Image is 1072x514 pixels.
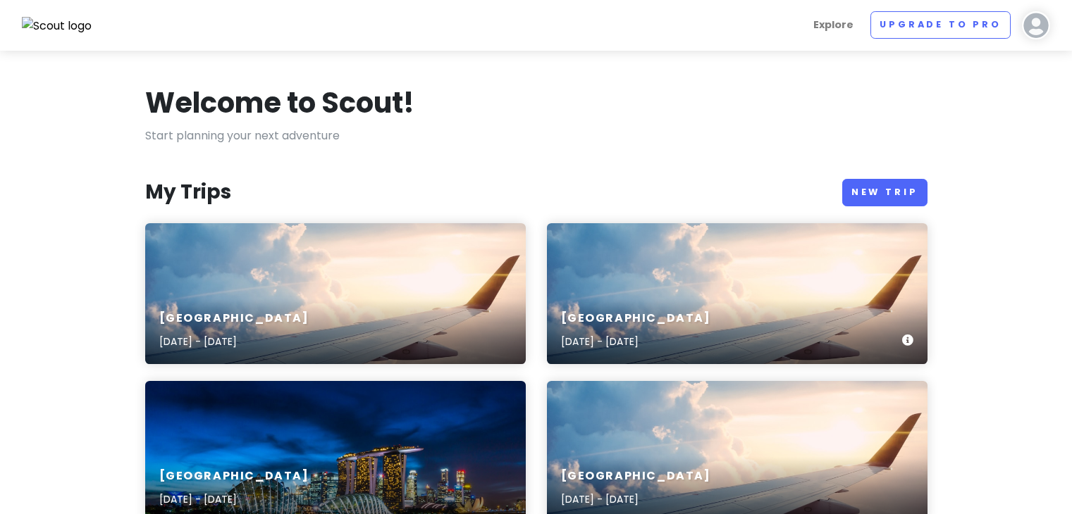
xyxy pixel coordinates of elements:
h1: Welcome to Scout! [145,84,414,121]
p: Start planning your next adventure [145,127,928,145]
h3: My Trips [145,180,231,205]
h6: [GEOGRAPHIC_DATA] [159,469,309,484]
p: [DATE] - [DATE] [159,491,309,507]
a: Upgrade to Pro [870,11,1011,39]
a: aerial photography of airliner[GEOGRAPHIC_DATA][DATE] - [DATE] [145,223,526,364]
p: [DATE] - [DATE] [561,491,711,507]
a: New Trip [842,179,928,206]
h6: [GEOGRAPHIC_DATA] [561,469,711,484]
h6: [GEOGRAPHIC_DATA] [159,311,309,326]
img: Scout logo [22,17,92,35]
a: Explore [808,11,859,39]
p: [DATE] - [DATE] [159,334,309,349]
h6: [GEOGRAPHIC_DATA] [561,311,711,326]
img: User profile [1022,11,1050,39]
p: [DATE] - [DATE] [561,334,711,349]
a: aerial photography of airliner[GEOGRAPHIC_DATA][DATE] - [DATE] [547,223,928,364]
